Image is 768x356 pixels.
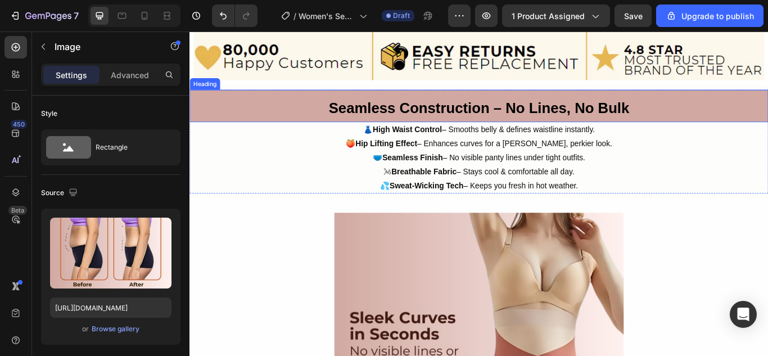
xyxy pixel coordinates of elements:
input: https://example.com/image.jpg [50,298,171,318]
div: Source [41,186,80,201]
button: Save [615,4,652,27]
img: preview-image [50,218,171,289]
div: Upgrade to publish [666,10,754,22]
span: 👗 – Smooths belly & defines waistline instantly. [202,110,473,119]
span: Women's Seamless Tummy Control Waist Shaper Belt [299,10,355,22]
span: 🌬 – Stays cool & comfortable all day. [226,159,448,168]
button: 7 [4,4,84,27]
div: Open Intercom Messenger [730,301,757,328]
button: Upgrade to publish [656,4,764,27]
strong: Sweat-Wicking Tech [233,175,319,184]
strong: Seamless Finish [225,142,295,152]
button: Browse gallery [91,323,140,335]
strong: High Waist Control [214,110,294,119]
div: Beta [8,206,27,215]
div: 450 [11,120,27,129]
span: Draft [393,11,410,21]
p: Advanced [111,69,149,81]
span: 1 product assigned [512,10,585,22]
span: or [82,322,89,336]
p: Image [55,40,150,53]
span: 🍑 – Enhances curves for a [PERSON_NAME], perkier look. [182,126,493,136]
div: Undo/Redo [212,4,257,27]
span: 💦 – Keeps you fresh in hot weather. [222,175,453,184]
p: 7 [74,9,79,22]
strong: Breathable Fabric [235,159,311,168]
div: Style [41,109,57,119]
strong: Hip Lifting Effect [193,126,265,136]
span: Save [624,11,643,21]
strong: Seamless Construction – No Lines, No Bulk [162,80,512,98]
div: Browse gallery [92,324,139,334]
span: 🩲 – No visible panty lines under tight outfits. [214,142,462,152]
div: Rectangle [96,134,164,160]
div: Heading [2,56,33,66]
span: / [293,10,296,22]
iframe: Design area [189,31,768,356]
p: Settings [56,69,87,81]
button: 1 product assigned [502,4,610,27]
